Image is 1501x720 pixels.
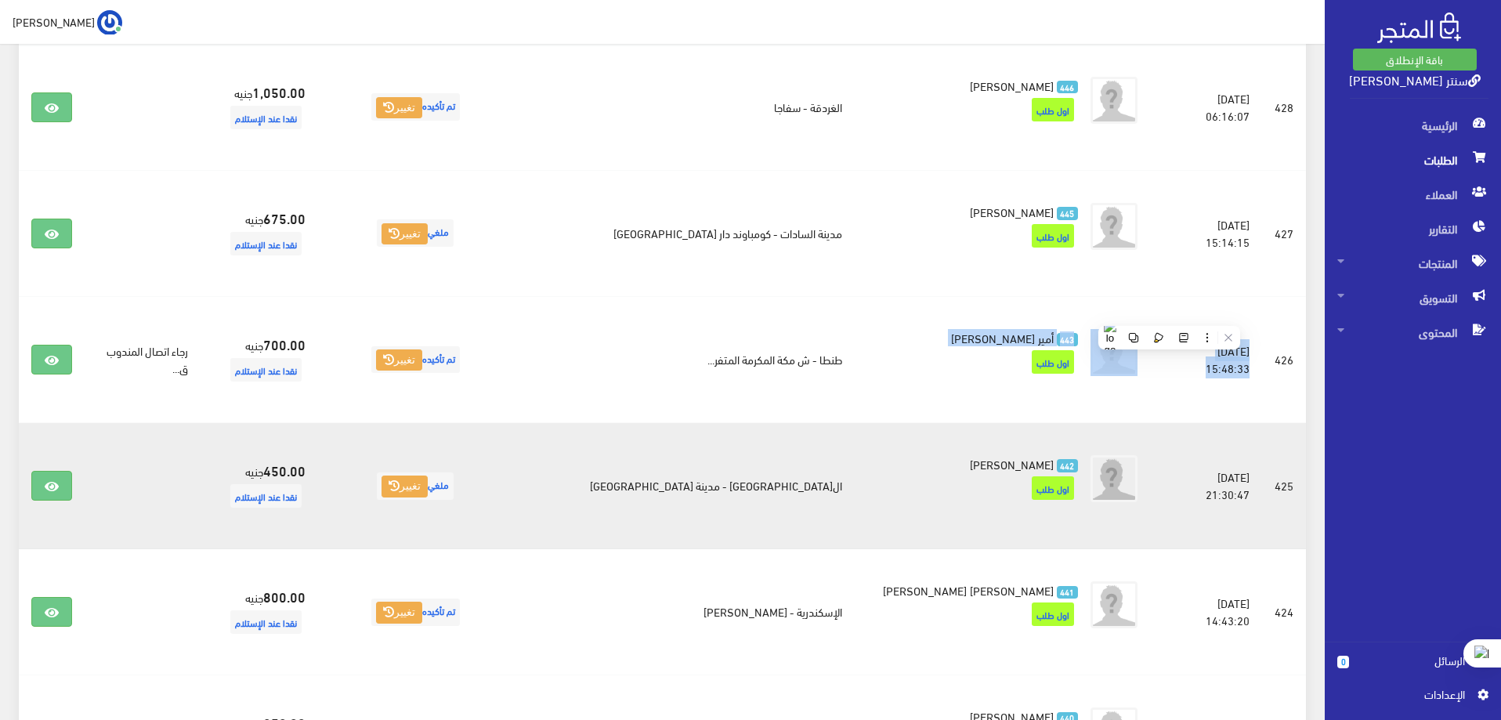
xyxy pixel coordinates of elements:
td: الغردقة - سفاجا [512,44,854,171]
a: الرئيسية [1325,108,1501,143]
span: ملغي [377,219,454,247]
button: تغيير [382,223,428,245]
span: نقدا عند الإستلام [230,484,302,508]
span: الرسائل [1362,652,1465,669]
span: اول طلب [1032,476,1074,500]
span: العملاء [1337,177,1488,212]
span: اﻹعدادات [1350,686,1464,703]
span: نقدا عند الإستلام [230,232,302,255]
strong: 675.00 [263,208,306,228]
span: [PERSON_NAME] [970,453,1054,475]
span: تم تأكيده [371,599,460,626]
a: 446 [PERSON_NAME] [880,77,1078,94]
strong: 700.00 [263,334,306,354]
td: ال[GEOGRAPHIC_DATA] - مدينة [GEOGRAPHIC_DATA] [512,423,854,549]
span: المنتجات [1337,246,1488,280]
span: نقدا عند الإستلام [230,610,302,634]
a: التقارير [1325,212,1501,246]
span: التقارير [1337,212,1488,246]
button: تغيير [382,476,428,497]
span: اول طلب [1032,224,1074,248]
td: 428 [1262,44,1306,171]
td: جنيه [201,170,318,296]
a: المحتوى [1325,315,1501,349]
td: [DATE] 15:14:15 [1163,170,1262,296]
td: 426 [1262,296,1306,422]
a: 445 [PERSON_NAME] [880,203,1078,220]
a: 441 [PERSON_NAME] [PERSON_NAME] [880,581,1078,599]
img: avatar.png [1090,455,1138,502]
a: 443 أمير [PERSON_NAME] [880,329,1078,346]
strong: 1,050.00 [252,81,306,102]
span: [PERSON_NAME] [PERSON_NAME] [883,579,1054,601]
a: 0 الرسائل [1337,652,1488,686]
span: 445 [1057,207,1078,220]
span: أمير [PERSON_NAME] [951,327,1054,349]
span: 442 [1057,459,1078,472]
span: التسويق [1337,280,1488,315]
span: ملغي [377,472,454,500]
td: 427 [1262,170,1306,296]
td: جنيه [201,296,318,422]
strong: 800.00 [263,586,306,606]
td: طنطا - ش مكة المكرمة المتفر... [512,296,854,422]
span: تم تأكيده [371,346,460,374]
img: avatar.png [1090,77,1138,124]
a: ... [PERSON_NAME] [13,9,122,34]
td: [DATE] 14:43:20 [1163,549,1262,675]
td: جنيه [201,44,318,171]
img: avatar.png [1090,203,1138,250]
td: الإسكندرية - [PERSON_NAME] [512,549,854,675]
img: . [1377,13,1461,43]
span: [PERSON_NAME] [970,201,1054,223]
span: اول طلب [1032,98,1074,121]
span: المحتوى [1337,315,1488,349]
a: باقة الإنطلاق [1353,49,1477,71]
span: 0 [1337,656,1349,668]
button: تغيير [376,97,422,119]
a: سنتر [PERSON_NAME] [1349,68,1481,91]
td: رجاء اتصال المندوب ق... [85,296,201,422]
button: تغيير [376,602,422,624]
td: [DATE] 21:30:47 [1163,423,1262,549]
img: avatar.png [1090,581,1138,628]
img: avatar.png [1090,329,1138,376]
td: 425 [1262,423,1306,549]
iframe: Drift Widget Chat Controller [19,613,78,672]
span: 446 [1057,81,1078,94]
span: نقدا عند الإستلام [230,358,302,382]
span: [PERSON_NAME] [13,12,95,31]
span: 441 [1057,586,1078,599]
span: اول طلب [1032,350,1074,374]
span: نقدا عند الإستلام [230,106,302,129]
td: جنيه [201,423,318,549]
span: اول طلب [1032,602,1074,626]
button: تغيير [376,349,422,371]
td: مدينة السادات - كومباوند دار [GEOGRAPHIC_DATA] [512,170,854,296]
a: الطلبات [1325,143,1501,177]
td: [DATE] 15:48:33 [1163,296,1262,422]
span: [PERSON_NAME] [970,74,1054,96]
a: المنتجات [1325,246,1501,280]
span: 443 [1057,333,1078,346]
strong: 450.00 [263,460,306,480]
a: اﻹعدادات [1337,686,1488,711]
img: ... [97,10,122,35]
td: جنيه [201,549,318,675]
a: العملاء [1325,177,1501,212]
td: [DATE] 06:16:07 [1163,44,1262,171]
span: الطلبات [1337,143,1488,177]
a: 442 [PERSON_NAME] [880,455,1078,472]
span: تم تأكيده [371,93,460,121]
span: الرئيسية [1337,108,1488,143]
td: 424 [1262,549,1306,675]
